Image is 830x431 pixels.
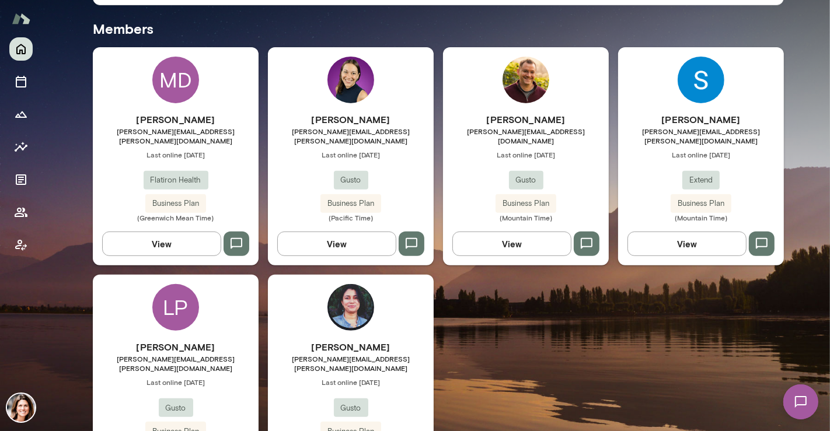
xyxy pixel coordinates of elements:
[268,113,434,127] h6: [PERSON_NAME]
[93,354,259,373] span: [PERSON_NAME][EMAIL_ADDRESS][PERSON_NAME][DOMAIN_NAME]
[93,377,259,387] span: Last online [DATE]
[93,113,259,127] h6: [PERSON_NAME]
[9,168,33,191] button: Documents
[268,377,434,387] span: Last online [DATE]
[9,70,33,93] button: Sessions
[7,394,35,422] img: Gwen Throckmorton
[334,402,368,414] span: Gusto
[93,340,259,354] h6: [PERSON_NAME]
[678,57,724,103] img: Shannon Payne
[452,232,571,256] button: View
[618,213,784,222] span: (Mountain Time)
[102,232,221,256] button: View
[93,127,259,145] span: [PERSON_NAME][EMAIL_ADDRESS][PERSON_NAME][DOMAIN_NAME]
[268,340,434,354] h6: [PERSON_NAME]
[9,233,33,257] button: Client app
[618,150,784,159] span: Last online [DATE]
[496,198,556,209] span: Business Plan
[327,57,374,103] img: Rehana Manejwala
[93,19,784,38] h5: Members
[627,232,747,256] button: View
[327,284,374,331] img: Lorena Morel Diaz
[9,135,33,159] button: Insights
[443,213,609,222] span: (Mountain Time)
[9,37,33,61] button: Home
[268,213,434,222] span: (Pacific Time)
[268,354,434,373] span: [PERSON_NAME][EMAIL_ADDRESS][PERSON_NAME][DOMAIN_NAME]
[443,113,609,127] h6: [PERSON_NAME]
[268,127,434,145] span: [PERSON_NAME][EMAIL_ADDRESS][PERSON_NAME][DOMAIN_NAME]
[159,402,193,414] span: Gusto
[145,198,206,209] span: Business Plan
[509,174,543,186] span: Gusto
[9,201,33,224] button: Members
[152,284,199,331] div: LP
[93,150,259,159] span: Last online [DATE]
[12,8,30,30] img: Mento
[268,150,434,159] span: Last online [DATE]
[618,113,784,127] h6: [PERSON_NAME]
[618,127,784,145] span: [PERSON_NAME][EMAIL_ADDRESS][PERSON_NAME][DOMAIN_NAME]
[93,213,259,222] span: (Greenwich Mean Time)
[503,57,549,103] img: Jeremy Person
[144,174,208,186] span: Flatiron Health
[443,150,609,159] span: Last online [DATE]
[320,198,381,209] span: Business Plan
[277,232,396,256] button: View
[682,174,720,186] span: Extend
[443,127,609,145] span: [PERSON_NAME][EMAIL_ADDRESS][DOMAIN_NAME]
[671,198,731,209] span: Business Plan
[152,57,199,103] div: MD
[9,103,33,126] button: Growth Plan
[334,174,368,186] span: Gusto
